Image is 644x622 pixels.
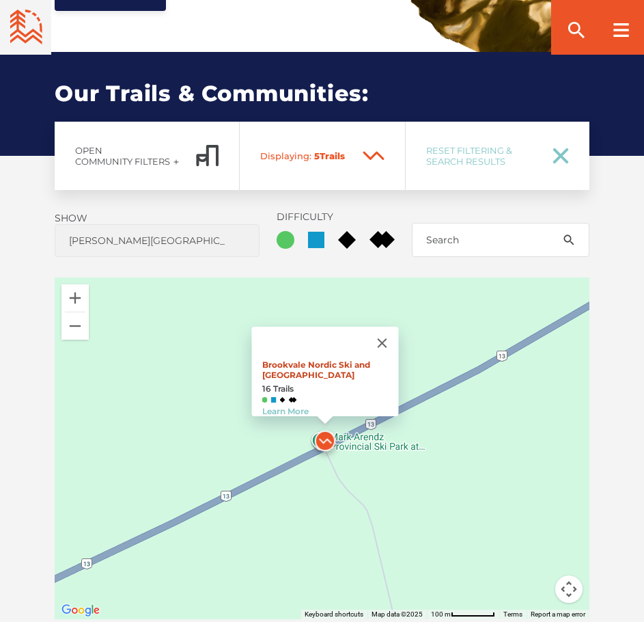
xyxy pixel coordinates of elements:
[431,610,451,618] span: 100 m
[305,610,363,619] button: Keyboard shortcuts
[260,150,350,161] span: Trail
[548,223,589,257] button: search
[262,397,267,403] img: Green Circle
[555,576,583,603] button: Map camera controls
[262,383,398,394] strong: 16 Trails
[260,150,311,161] span: Displaying:
[340,150,345,161] span: s
[262,406,308,416] a: Learn More
[279,397,285,403] img: Black Diamond
[412,223,589,257] input: Search
[61,284,89,312] button: Zoom in
[406,122,589,190] a: Reset Filtering & Search Results
[58,601,103,619] a: Open this area in Google Maps (opens a new window)
[61,312,89,340] button: Zoom out
[75,145,170,167] span: Open Community Filters
[565,19,587,41] ion-icon: search
[58,601,103,619] img: Google
[314,150,320,161] span: 5
[270,397,276,403] img: Blue Square
[55,122,239,190] a: Open Community Filtersadd
[277,211,381,223] label: Difficulty
[426,145,535,167] span: Reset Filtering & Search Results
[288,397,296,403] img: Double Black Diamond
[427,610,499,619] button: Map Scale: 100 m per 61 pixels
[171,157,181,167] ion-icon: add
[262,360,369,380] a: Brookvale Nordic Ski and [GEOGRAPHIC_DATA]
[531,610,585,618] a: Report a map error
[503,610,522,618] a: Terms
[55,212,89,224] label: Show
[372,610,423,618] span: Map data ©2025
[365,327,398,360] button: Close
[562,233,576,247] ion-icon: search
[55,52,589,156] h2: Our Trails & Communities:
